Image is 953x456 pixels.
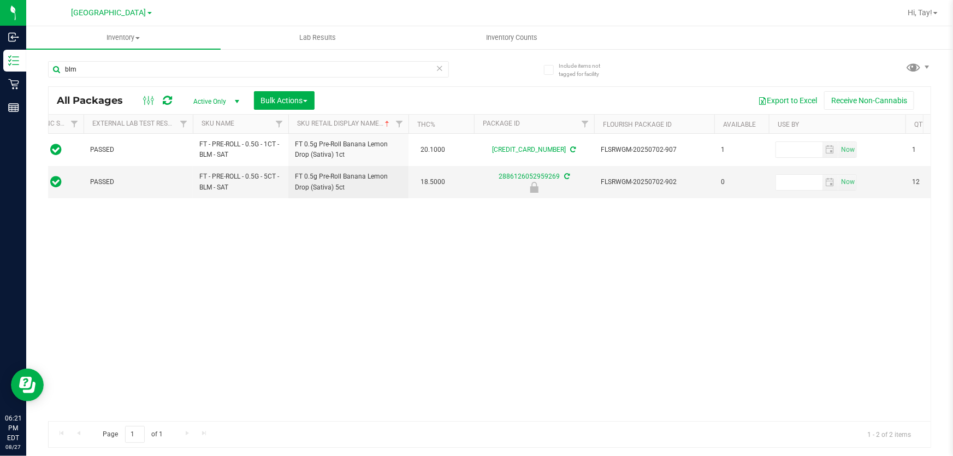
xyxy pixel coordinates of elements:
span: FLSRWGM-20250702-902 [601,177,708,187]
a: THC% [417,121,435,128]
a: External Lab Test Result [92,120,178,127]
p: 08/27 [5,443,21,451]
span: PASSED [90,145,186,155]
a: Filter [390,115,409,133]
span: 0 [721,177,762,187]
a: Sku Retail Display Name [297,120,392,127]
span: FT - PRE-ROLL - 0.5G - 1CT - BLM - SAT [199,139,282,160]
a: [CREDIT_CARD_NUMBER] [493,146,566,153]
inline-svg: Inbound [8,32,19,43]
a: SKU Name [202,120,234,127]
a: Filter [576,115,594,133]
span: select [822,142,838,157]
span: 18.5000 [415,174,451,190]
span: FT 0.5g Pre-Roll Banana Lemon Drop (Sativa) 5ct [295,171,402,192]
span: Lab Results [285,33,351,43]
a: Filter [270,115,288,133]
iframe: Resource center [11,369,44,401]
a: Qty [914,121,926,128]
inline-svg: Reports [8,102,19,113]
span: PASSED [90,177,186,187]
span: Hi, Tay! [908,8,932,17]
span: Set Current date [838,174,857,190]
div: Newly Received [472,182,596,193]
a: Inventory Counts [415,26,609,49]
a: Lab Results [221,26,415,49]
inline-svg: Retail [8,79,19,90]
a: Inventory [26,26,221,49]
button: Bulk Actions [254,91,315,110]
a: Flourish Package ID [603,121,672,128]
span: Inventory [26,33,221,43]
button: Receive Non-Cannabis [824,91,914,110]
span: select [838,175,856,190]
span: Clear [436,61,443,75]
a: Filter [175,115,193,133]
span: In Sync [51,142,62,157]
span: 20.1000 [415,142,451,158]
span: select [822,175,838,190]
span: Sync from Compliance System [563,173,570,180]
input: 1 [125,426,145,443]
span: 1 - 2 of 2 items [859,426,920,442]
span: select [838,142,856,157]
a: Use By [778,121,799,128]
span: 1 [721,145,762,155]
span: All Packages [57,94,134,106]
input: Search Package ID, Item Name, SKU, Lot or Part Number... [48,61,449,78]
a: Available [723,121,756,128]
span: Inventory Counts [471,33,552,43]
p: 06:21 PM EDT [5,413,21,443]
a: Sync Status [38,120,80,127]
button: Export to Excel [751,91,824,110]
span: FT - PRE-ROLL - 0.5G - 5CT - BLM - SAT [199,171,282,192]
span: Set Current date [838,142,857,158]
span: Page of 1 [93,426,172,443]
span: FT 0.5g Pre-Roll Banana Lemon Drop (Sativa) 1ct [295,139,402,160]
inline-svg: Inventory [8,55,19,66]
span: Sync from Compliance System [569,146,576,153]
span: FLSRWGM-20250702-907 [601,145,708,155]
span: Bulk Actions [261,96,307,105]
a: 2886126052959269 [499,173,560,180]
a: Filter [66,115,84,133]
a: Package ID [483,120,520,127]
span: Include items not tagged for facility [559,62,613,78]
span: [GEOGRAPHIC_DATA] [72,8,146,17]
span: In Sync [51,174,62,189]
